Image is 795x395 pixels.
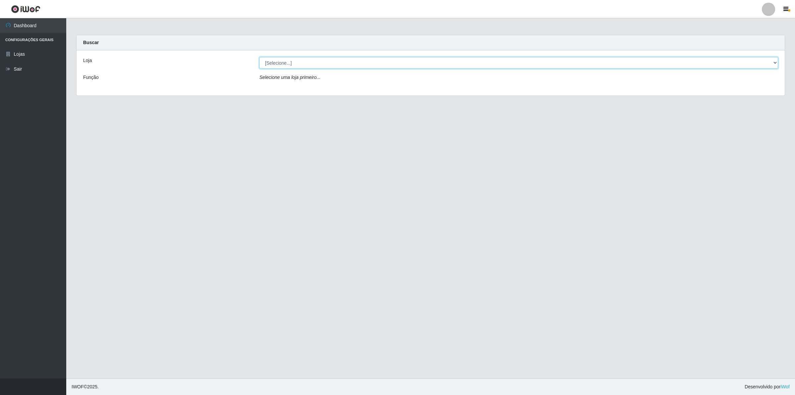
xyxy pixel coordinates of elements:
a: iWof [780,384,790,389]
img: CoreUI Logo [11,5,40,13]
span: Desenvolvido por [745,383,790,390]
label: Função [83,74,99,81]
span: IWOF [72,384,84,389]
span: © 2025 . [72,383,99,390]
i: Selecione uma loja primeiro... [259,75,320,80]
strong: Buscar [83,40,99,45]
label: Loja [83,57,92,64]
